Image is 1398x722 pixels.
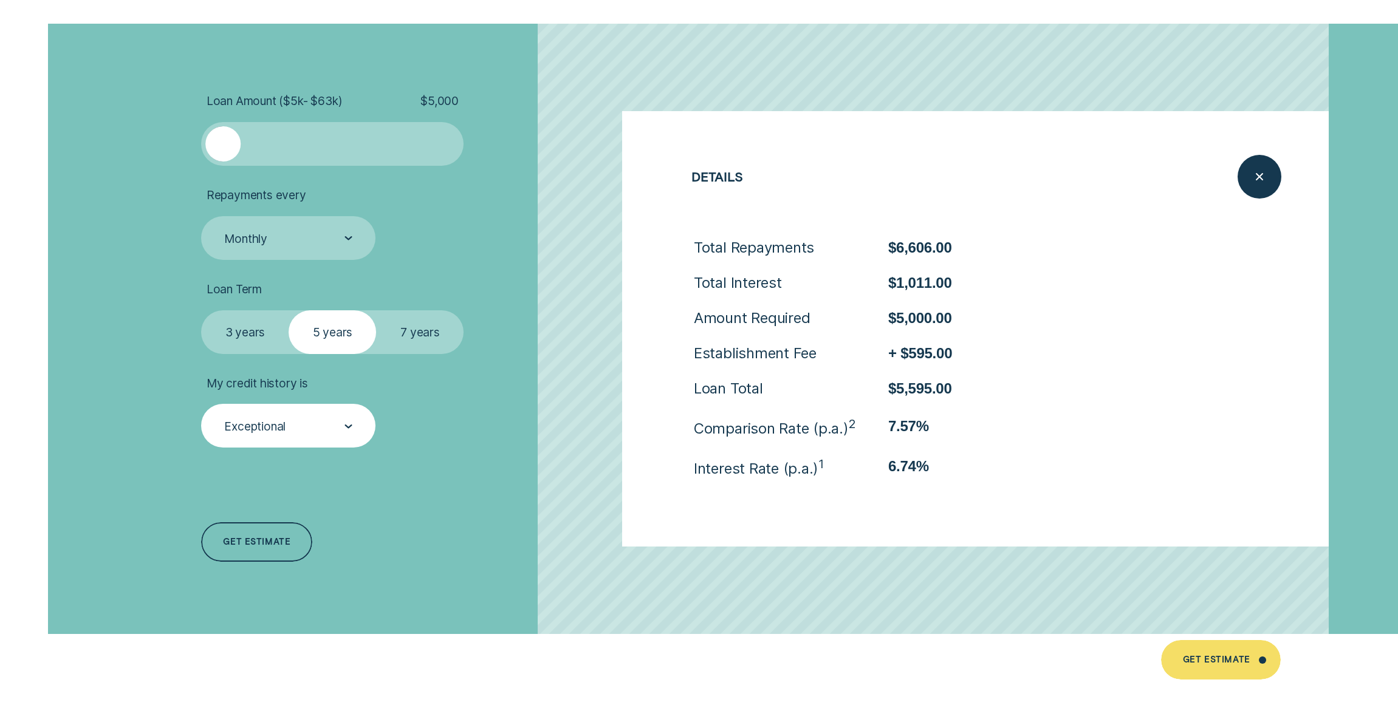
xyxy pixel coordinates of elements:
label: 7 years [376,310,464,354]
span: Loan Amount ( $5k - $63k ) [207,94,343,108]
span: $ 5,000 [420,94,459,108]
label: 3 years [201,310,289,354]
span: My credit history is [207,376,308,390]
span: Loan Term [207,282,262,296]
label: 5 years [289,310,376,354]
div: Monthly [224,231,267,246]
button: Close loan details [1238,155,1281,199]
button: See details [1071,403,1190,475]
div: Exceptional [224,419,286,434]
a: Get Estimate [1161,640,1281,679]
span: See details [1127,417,1186,446]
span: Repayments every [207,188,306,202]
a: Get estimate [201,522,312,562]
